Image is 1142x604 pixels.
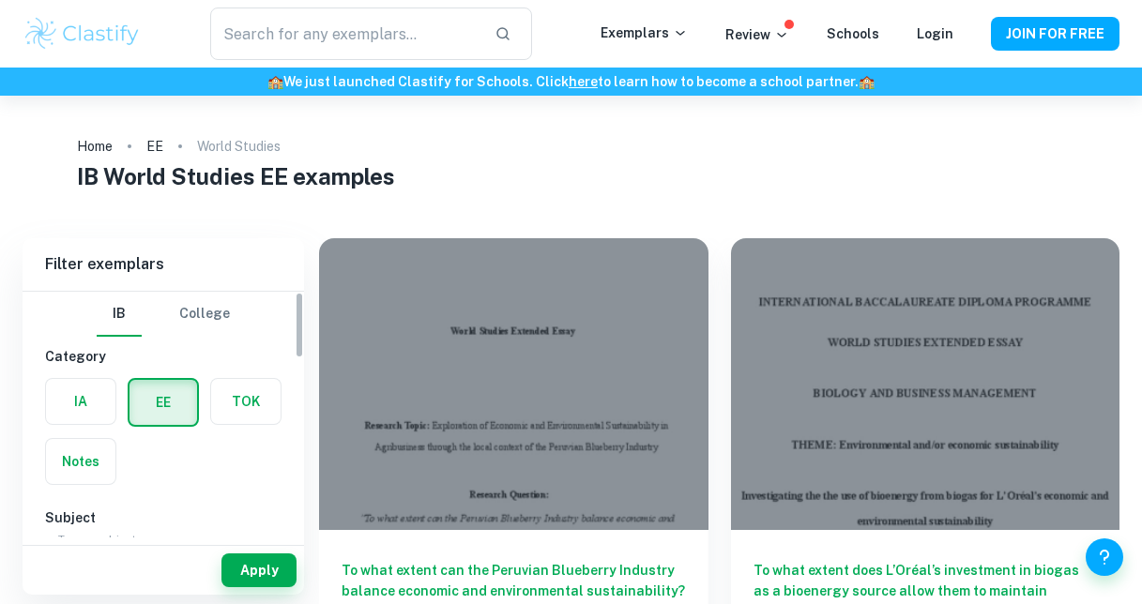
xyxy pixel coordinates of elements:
[129,380,197,425] button: EE
[58,531,136,547] label: Type a subject
[45,346,282,367] h6: Category
[210,8,479,60] input: Search for any exemplars...
[211,379,281,424] button: TOK
[601,23,688,43] p: Exemplars
[569,74,598,89] a: here
[827,26,879,41] a: Schools
[221,553,297,587] button: Apply
[77,159,1064,193] h1: IB World Studies EE examples
[146,133,163,159] a: EE
[77,133,113,159] a: Home
[917,26,953,41] a: Login
[859,74,875,89] span: 🏫
[197,136,281,157] p: World Studies
[46,439,115,484] button: Notes
[1086,538,1123,576] button: Help and Feedback
[45,507,282,528] h6: Subject
[267,74,283,89] span: 🏫
[97,292,142,337] button: IB
[46,379,115,424] button: IA
[4,71,1138,92] h6: We just launched Clastify for Schools. Click to learn how to become a school partner.
[725,24,789,45] p: Review
[97,292,230,337] div: Filter type choice
[179,292,230,337] button: College
[991,17,1119,51] button: JOIN FOR FREE
[23,238,304,291] h6: Filter exemplars
[23,15,142,53] img: Clastify logo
